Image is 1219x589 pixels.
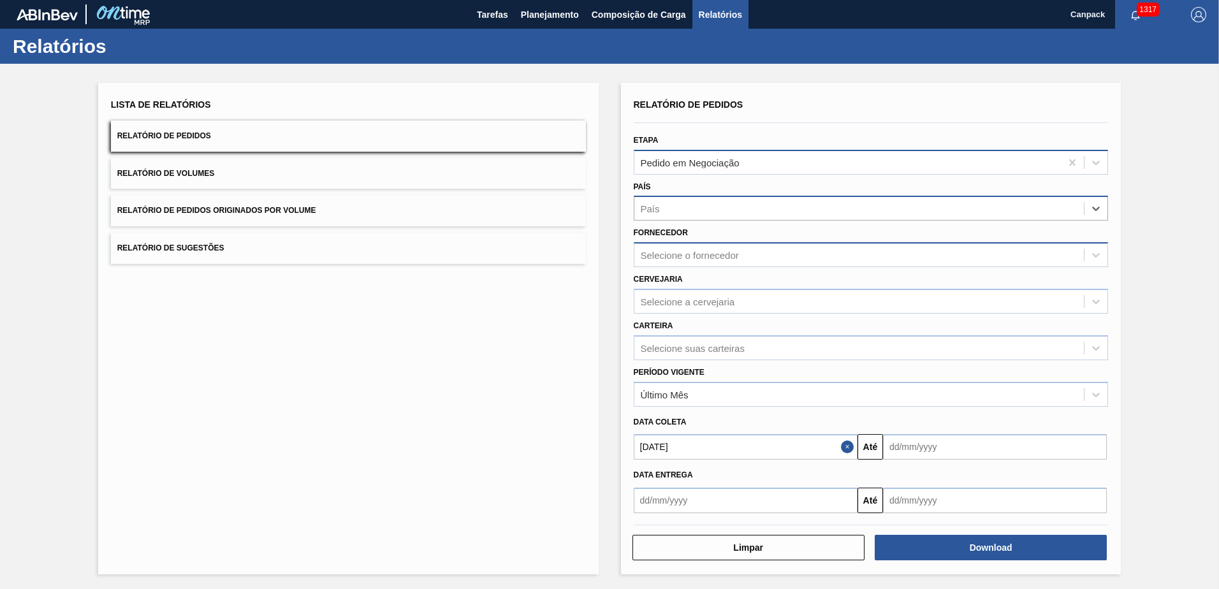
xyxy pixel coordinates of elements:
[1191,7,1206,22] img: Logout
[641,203,660,214] div: País
[883,434,1107,460] input: dd/mm/yyyy
[1115,6,1156,24] button: Notificações
[875,535,1107,560] button: Download
[634,136,659,145] label: Etapa
[17,9,78,20] img: TNhmsLtSVTkK8tSr43FrP2fwEKptu5GPRR3wAAAABJRU5ErkJggg==
[858,488,883,513] button: Até
[699,7,742,22] span: Relatórios
[111,158,586,189] button: Relatório de Volumes
[117,169,214,178] span: Relatório de Volumes
[13,39,239,54] h1: Relatórios
[641,250,739,261] div: Selecione o fornecedor
[634,321,673,330] label: Carteira
[111,99,211,110] span: Lista de Relatórios
[634,368,704,377] label: Período Vigente
[111,233,586,264] button: Relatório de Sugestões
[477,7,508,22] span: Tarefas
[858,434,883,460] button: Até
[883,488,1107,513] input: dd/mm/yyyy
[634,470,693,479] span: Data Entrega
[634,418,687,426] span: Data coleta
[634,488,858,513] input: dd/mm/yyyy
[641,157,740,168] div: Pedido em Negociação
[634,275,683,284] label: Cervejaria
[841,434,858,460] button: Close
[641,342,745,353] div: Selecione suas carteiras
[521,7,579,22] span: Planejamento
[641,296,735,307] div: Selecione a cervejaria
[632,535,865,560] button: Limpar
[634,99,743,110] span: Relatório de Pedidos
[641,389,689,400] div: Último Mês
[111,120,586,152] button: Relatório de Pedidos
[634,182,651,191] label: País
[634,228,688,237] label: Fornecedor
[117,244,224,252] span: Relatório de Sugestões
[117,131,211,140] span: Relatório de Pedidos
[117,206,316,215] span: Relatório de Pedidos Originados por Volume
[634,434,858,460] input: dd/mm/yyyy
[1137,3,1159,17] span: 1317
[592,7,686,22] span: Composição de Carga
[111,195,586,226] button: Relatório de Pedidos Originados por Volume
